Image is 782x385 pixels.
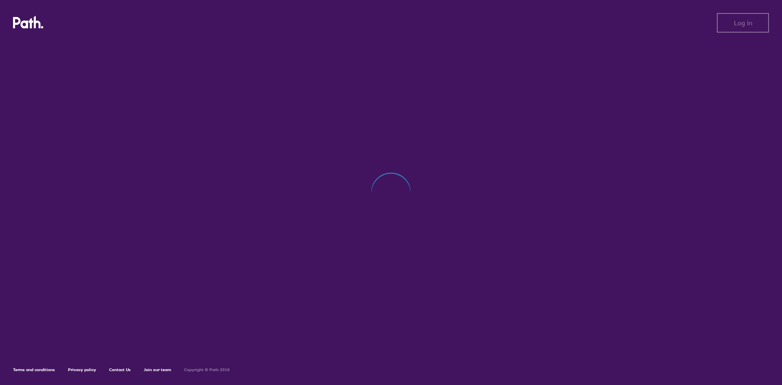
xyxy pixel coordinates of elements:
[68,367,96,372] a: Privacy policy
[734,19,752,26] span: Log in
[13,367,55,372] a: Terms and conditions
[184,367,230,372] h6: Copyright © Path 2018
[109,367,131,372] a: Contact Us
[144,367,171,372] a: Join our team
[717,13,769,33] button: Log in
